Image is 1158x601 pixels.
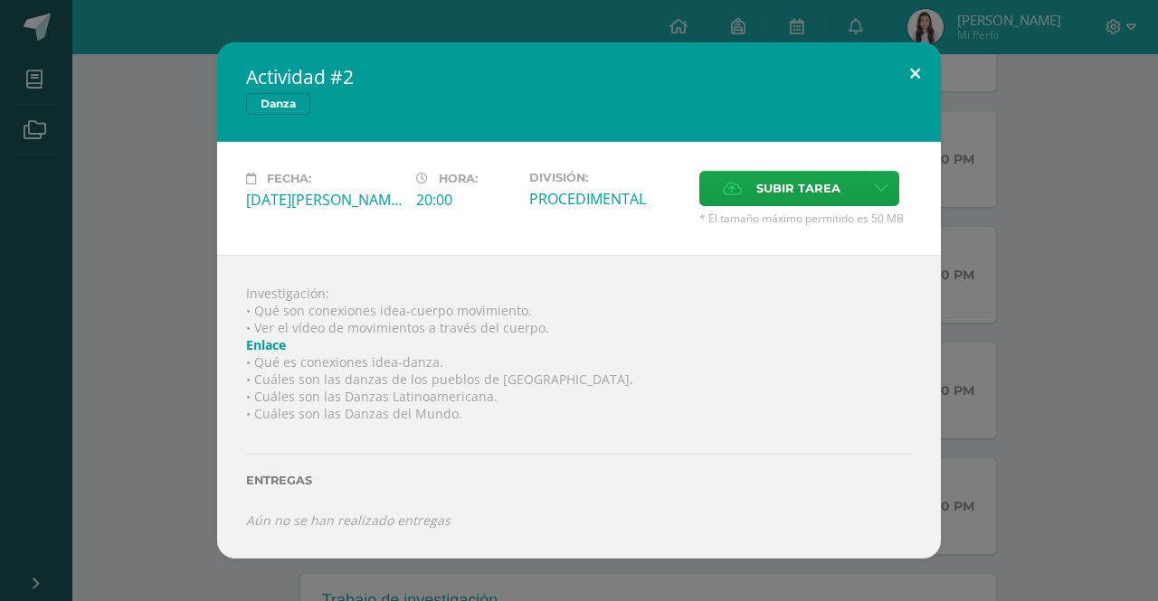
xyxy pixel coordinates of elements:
div: PROCEDIMENTAL [529,189,685,209]
div: [DATE][PERSON_NAME] [246,190,402,210]
span: * El tamaño máximo permitido es 50 MB [699,211,912,226]
a: Enlace [246,336,286,353]
div: Investigación: • Qué son conexiones idea-cuerpo movimiento. • Ver el vídeo de movimientos a travé... [217,255,941,558]
h2: Actividad #2 [246,64,912,89]
span: Hora: [439,172,478,185]
span: Fecha: [267,172,311,185]
label: Entregas [246,474,912,487]
span: Subir tarea [756,172,840,205]
span: Danza [246,93,310,115]
label: División: [529,171,685,184]
i: Aún no se han realizado entregas [246,512,451,529]
button: Close (Esc) [889,42,941,104]
div: 20:00 [416,190,515,210]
